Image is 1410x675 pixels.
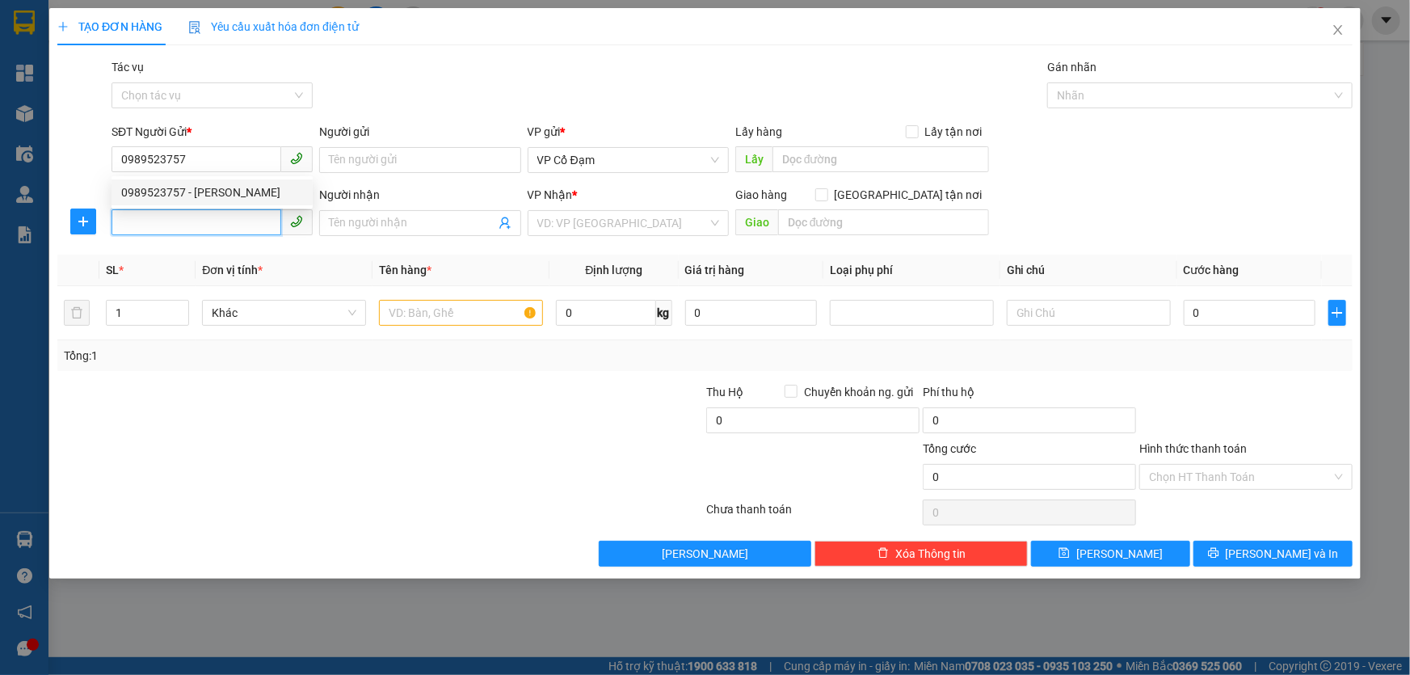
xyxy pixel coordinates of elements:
[1315,8,1361,53] button: Close
[290,152,303,165] span: phone
[585,264,642,276] span: Định lượng
[57,20,162,33] span: TẠO ĐƠN HÀNG
[1059,547,1070,560] span: save
[64,347,545,365] div: Tổng: 1
[878,547,889,560] span: delete
[106,264,119,276] span: SL
[735,125,782,138] span: Lấy hàng
[528,188,573,201] span: VP Nhận
[599,541,812,567] button: [PERSON_NAME]
[828,186,989,204] span: [GEOGRAPHIC_DATA] tận nơi
[705,500,922,529] div: Chưa thanh toán
[121,184,303,201] div: 0989523757 - [PERSON_NAME]
[290,215,303,228] span: phone
[64,300,90,326] button: delete
[188,20,359,33] span: Yêu cầu xuất hóa đơn điện tử
[70,209,96,234] button: plus
[319,186,520,204] div: Người nhận
[685,300,817,326] input: 0
[1328,300,1346,326] button: plus
[685,264,745,276] span: Giá trị hàng
[1226,545,1339,563] span: [PERSON_NAME] và In
[1007,300,1171,326] input: Ghi Chú
[1076,545,1163,563] span: [PERSON_NAME]
[188,21,201,34] img: icon
[499,217,511,230] span: user-add
[379,264,431,276] span: Tên hàng
[735,188,787,201] span: Giao hàng
[923,383,1136,407] div: Phí thu hộ
[798,383,920,401] span: Chuyển khoản ng. gửi
[895,545,966,563] span: Xóa Thông tin
[57,21,69,32] span: plus
[923,442,976,455] span: Tổng cước
[778,209,989,235] input: Dọc đường
[528,123,729,141] div: VP gửi
[919,123,989,141] span: Lấy tận nơi
[1329,306,1345,319] span: plus
[1193,541,1353,567] button: printer[PERSON_NAME] và In
[1139,442,1247,455] label: Hình thức thanh toán
[1031,541,1190,567] button: save[PERSON_NAME]
[735,146,772,172] span: Lấy
[112,179,313,205] div: 0989523757 - Bác Nhâm
[656,300,672,326] span: kg
[537,148,719,172] span: VP Cổ Đạm
[112,61,144,74] label: Tác vụ
[112,123,313,141] div: SĐT Người Gửi
[212,301,356,325] span: Khác
[735,209,778,235] span: Giao
[202,264,263,276] span: Đơn vị tính
[319,123,520,141] div: Người gửi
[1047,61,1096,74] label: Gán nhãn
[772,146,989,172] input: Dọc đường
[706,386,743,399] span: Thu Hộ
[1000,255,1177,286] th: Ghi chú
[823,255,1000,286] th: Loại phụ phí
[1332,23,1345,36] span: close
[1208,547,1219,560] span: printer
[814,541,1028,567] button: deleteXóa Thông tin
[1184,264,1240,276] span: Cước hàng
[379,300,543,326] input: VD: Bàn, Ghế
[662,545,748,563] span: [PERSON_NAME]
[71,215,95,228] span: plus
